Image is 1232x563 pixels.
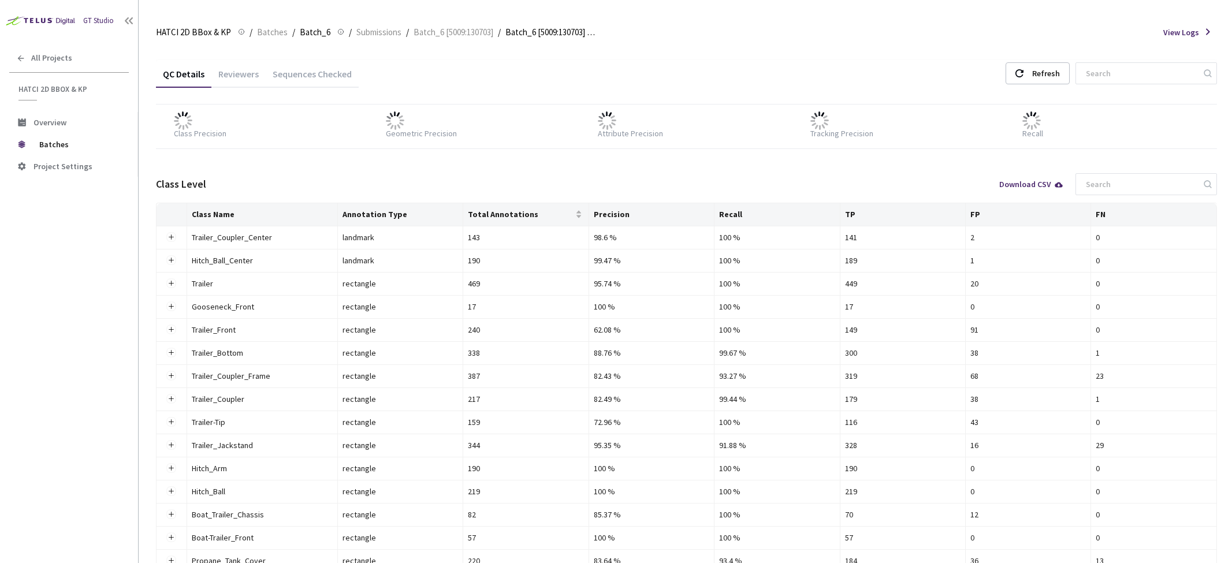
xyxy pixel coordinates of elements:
div: 100 % [719,277,835,290]
div: 190 [468,462,583,475]
div: GT Studio [83,16,114,27]
input: Search [1079,63,1202,84]
div: 1 [1096,393,1212,405]
div: Download CSV [999,180,1064,188]
span: HATCI 2D BBox & KP [18,84,122,94]
li: / [292,25,295,39]
div: 0 [970,531,1086,544]
div: landmark [343,254,458,267]
img: loader.gif [174,111,192,130]
div: 100 % [719,416,835,428]
div: 17 [468,300,583,313]
div: 2 [970,231,1086,244]
img: loader.gif [810,111,829,130]
div: 338 [468,346,583,359]
div: Trailer_Bottom [192,346,319,359]
div: rectangle [343,508,458,521]
div: 189 [845,254,961,267]
div: 91.88 % [719,439,835,452]
div: 0 [1096,254,1212,267]
input: Search [1079,174,1202,195]
div: rectangle [343,346,458,359]
th: FP [966,203,1091,226]
div: rectangle [343,323,458,336]
div: 38 [970,393,1086,405]
span: All Projects [31,53,72,63]
div: Class Level [156,177,206,192]
th: Class Name [187,203,338,226]
button: Expand row [167,302,176,311]
div: 344 [468,439,583,452]
div: 449 [845,277,961,290]
div: 95.74 % [594,277,709,290]
div: 20 [970,277,1086,290]
span: Batch_6 [5009:130703] QC - [DATE] [505,25,599,39]
div: 100 % [594,531,709,544]
div: 328 [845,439,961,452]
button: Expand row [167,487,176,496]
div: 1 [1096,346,1212,359]
div: 98.6 % [594,231,709,244]
button: Expand row [167,464,176,473]
div: Boat_Trailer_Chassis [192,508,319,521]
img: loader.gif [598,111,616,130]
span: HATCI 2D BBox & KP [156,25,231,39]
div: 387 [468,370,583,382]
th: Recall [714,203,840,226]
div: 190 [468,254,583,267]
th: Total Annotations [463,203,589,226]
span: Batch_6 [300,25,330,39]
div: 99.44 % [719,393,835,405]
button: Expand row [167,348,176,357]
div: Recall [1022,128,1043,139]
a: Submissions [354,25,404,38]
div: 12 [970,508,1086,521]
div: Hitch_Ball_Center [192,254,319,267]
div: 72.96 % [594,416,709,428]
li: / [406,25,409,39]
div: Trailer_Coupler [192,393,319,405]
div: 100 % [719,300,835,313]
button: Expand row [167,233,176,242]
div: QC Details [156,68,211,88]
div: 100 % [594,485,709,498]
div: landmark [343,231,458,244]
div: Trailer-Tip [192,416,319,428]
div: rectangle [343,277,458,290]
span: Submissions [356,25,401,39]
button: Expand row [167,441,176,450]
div: 0 [1096,531,1212,544]
div: Trailer_Coupler_Frame [192,370,319,382]
div: 23 [1096,370,1212,382]
div: 217 [468,393,583,405]
div: 62.08 % [594,323,709,336]
div: 240 [468,323,583,336]
div: 219 [845,485,961,498]
a: Batch_6 [5009:130703] [411,25,496,38]
div: 100 % [719,323,835,336]
div: 100 % [719,231,835,244]
th: FN [1091,203,1217,226]
button: Expand row [167,371,176,381]
div: rectangle [343,416,458,428]
div: 0 [1096,462,1212,475]
img: loader.gif [386,111,404,130]
div: 100 % [594,300,709,313]
div: 68 [970,370,1086,382]
div: 17 [845,300,961,313]
a: Batches [255,25,290,38]
div: Reviewers [211,68,266,88]
div: 319 [845,370,961,382]
div: Sequences Checked [266,68,359,88]
div: 143 [468,231,583,244]
div: 43 [970,416,1086,428]
span: Batches [257,25,288,39]
div: rectangle [343,300,458,313]
div: 0 [1096,323,1212,336]
div: Trailer [192,277,319,290]
div: 100 % [719,462,835,475]
div: Trailer_Front [192,323,319,336]
div: 85.37 % [594,508,709,521]
span: Total Annotations [468,210,572,219]
div: 95.35 % [594,439,709,452]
